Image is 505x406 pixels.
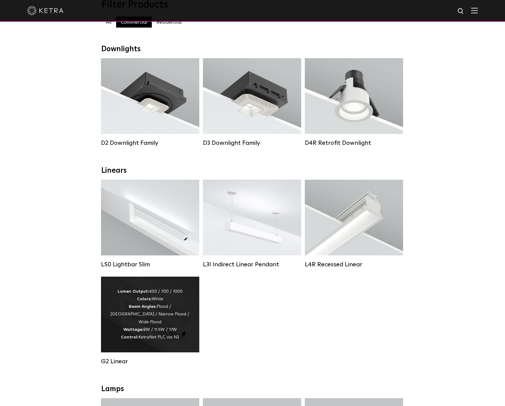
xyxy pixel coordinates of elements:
a: D4R Retrofit Downlight Lumen Output:800Colors:White / BlackBeam Angles:15° / 25° / 40° / 60°Watta... [305,58,403,146]
strong: Colors: [137,297,152,301]
div: Downlights [101,45,404,54]
img: Hamburger%20Nav.svg [471,8,478,13]
a: L3I Indirect Linear Pendant Lumen Output:400 / 600 / 800 / 1000Housing Colors:White / BlackContro... [203,180,301,268]
div: 400 / 700 / 1000 White Flood / [GEOGRAPHIC_DATA] / Narrow Flood / Wide Flood 8W / 11.5W / 17W Ket... [110,288,190,341]
div: D2 Downlight Family [101,139,199,147]
strong: Lumen Output: [118,289,149,294]
a: D3 Downlight Family Lumen Output:700 / 900 / 1100Colors:White / Black / Silver / Bronze / Paintab... [203,58,301,146]
label: All [101,17,116,28]
div: Lamps [101,385,404,394]
strong: Beam Angles: [129,304,157,309]
img: search icon [457,8,465,15]
label: Residential [152,17,186,28]
div: L3I Indirect Linear Pendant [203,261,301,268]
div: D4R Retrofit Downlight [305,139,403,147]
div: L4R Recessed Linear [305,261,403,268]
div: D3 Downlight Family [203,139,301,147]
a: LS0 Lightbar Slim Lumen Output:200 / 350Colors:White / BlackControl:X96 Controller [101,180,199,268]
a: D2 Downlight Family Lumen Output:1200Colors:White / Black / Gloss Black / Silver / Bronze / Silve... [101,58,199,146]
div: Linears [101,166,404,175]
div: G2 Linear [101,358,199,365]
a: G2 Linear Lumen Output:400 / 700 / 1000Colors:WhiteBeam Angles:Flood / [GEOGRAPHIC_DATA] / Narrow... [101,277,199,364]
label: Commercial [116,17,152,28]
div: LS0 Lightbar Slim [101,261,199,268]
strong: Wattage: [123,328,143,332]
img: ketra-logo-2019-white [27,6,64,15]
strong: Control: [121,335,138,339]
a: L4R Recessed Linear Lumen Output:400 / 600 / 800 / 1000Colors:White / BlackControl:Lutron Clear C... [305,180,403,268]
